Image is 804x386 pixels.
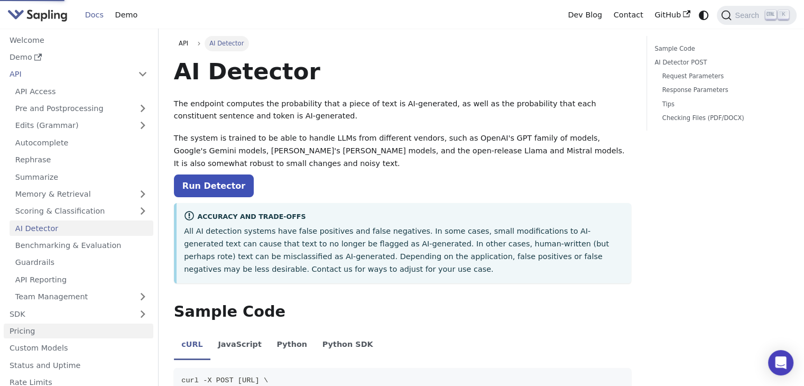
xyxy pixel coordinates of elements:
span: Search [732,11,765,20]
a: Team Management [10,289,153,305]
a: Scoring & Classification [10,204,153,219]
a: SDK [4,306,132,321]
a: Tips [662,99,781,109]
a: API Reporting [10,272,153,287]
a: Pre and Postprocessing [10,101,153,116]
p: All AI detection systems have false positives and false negatives. In some cases, small modificat... [184,225,624,275]
a: Demo [109,7,143,23]
li: Python SDK [315,331,381,361]
button: Expand sidebar category 'SDK' [132,306,153,321]
a: API Access [10,84,153,99]
a: Rephrase [10,152,153,168]
a: Contact [608,7,649,23]
a: Autocomplete [10,135,153,150]
li: JavaScript [210,331,269,361]
span: curl -X POST [URL] \ [181,376,268,384]
button: Collapse sidebar category 'API' [132,67,153,82]
a: GitHub [649,7,696,23]
a: Edits (Grammar) [10,118,153,133]
a: Custom Models [4,341,153,356]
a: Pricing [4,324,153,339]
button: Search (Ctrl+K) [717,6,796,25]
nav: Breadcrumbs [174,36,631,51]
p: The endpoint computes the probability that a piece of text is AI-generated, as well as the probab... [174,98,631,123]
a: Benchmarking & Evaluation [10,238,153,253]
p: The system is trained to be able to handle LLMs from different vendors, such as OpenAI's GPT fami... [174,132,631,170]
a: Dev Blog [562,7,607,23]
a: Status and Uptime [4,357,153,373]
a: Docs [79,7,109,23]
li: cURL [174,331,210,361]
button: Switch between dark and light mode (currently system mode) [696,7,711,23]
a: Guardrails [10,255,153,270]
a: Sample Code [654,44,785,54]
div: Open Intercom Messenger [768,350,793,375]
div: Accuracy and Trade-offs [184,210,624,223]
a: Response Parameters [662,85,781,95]
kbd: K [778,10,789,20]
a: AI Detector [10,220,153,236]
span: API [179,40,188,47]
h1: AI Detector [174,57,631,86]
a: Welcome [4,32,153,48]
a: Checking Files (PDF/DOCX) [662,113,781,123]
span: AI Detector [205,36,249,51]
a: AI Detector POST [654,58,785,68]
a: Demo [4,50,153,65]
a: API [174,36,193,51]
a: Summarize [10,169,153,185]
li: Python [269,331,315,361]
a: API [4,67,132,82]
a: Run Detector [174,174,254,197]
h2: Sample Code [174,302,631,321]
a: Request Parameters [662,71,781,81]
a: Memory & Retrieval [10,187,153,202]
img: Sapling.ai [7,7,68,23]
a: Sapling.ai [7,7,71,23]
